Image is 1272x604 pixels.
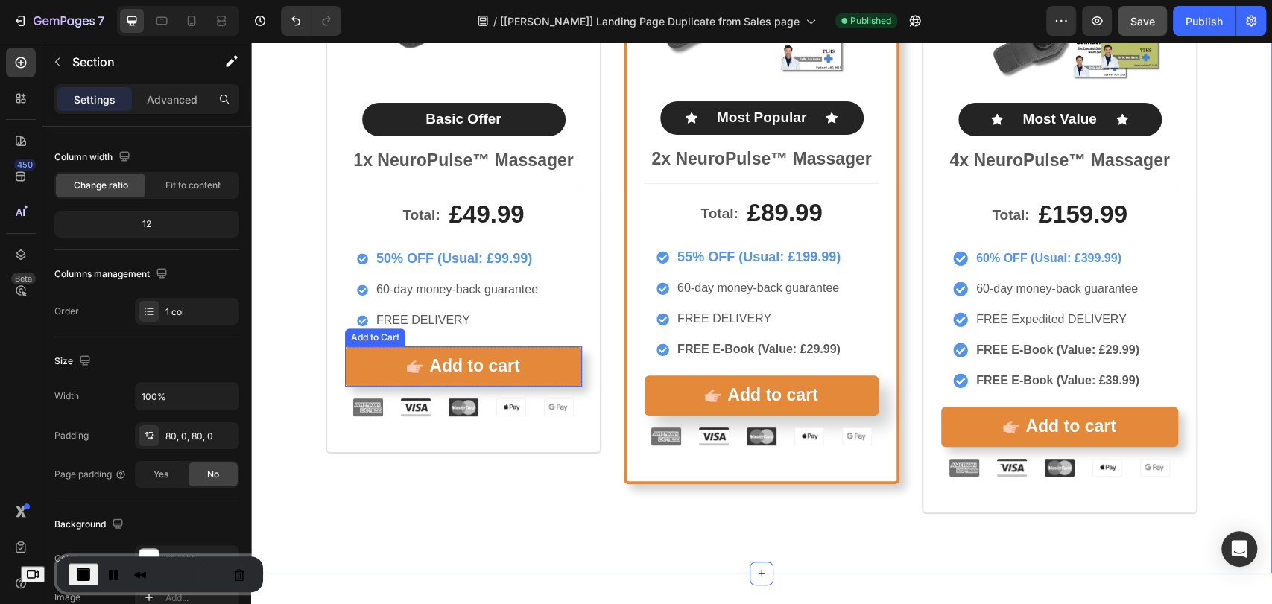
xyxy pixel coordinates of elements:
img: gempages_534964769795343375-bae57c3a-532a-4162-92d8-ee9a49f70558.png [448,386,478,404]
p: Total: [449,163,487,182]
button: 7 [6,6,111,36]
span: No [207,468,219,481]
div: FFFFFF [165,553,235,566]
div: Publish [1186,13,1223,29]
div: 1 col [165,305,235,319]
div: Color [54,552,77,565]
p: Most Popular [466,67,555,86]
button: Add to cart [690,365,927,405]
p: 60-day money-back guarantee [426,241,589,252]
button: Save [1118,6,1167,36]
div: Size [54,352,94,372]
div: Beta [11,273,36,284]
p: Advanced [147,92,197,107]
div: Columns management [54,264,171,284]
div: Column width [54,147,133,168]
img: gempages_534964769795343375-8dc63ab6-35d9-44fc-ad94-8a58234b03b2.png [698,417,728,435]
div: Padding [54,429,89,442]
p: 7 [98,12,104,30]
div: 450 [14,159,36,171]
div: £159.99 [786,156,878,191]
div: Order [54,305,79,318]
p: FREE DELIVERY [426,271,589,283]
iframe: To enrich screen reader interactions, please activate Accessibility in Grammarly extension settings [251,42,1272,604]
input: Auto [136,383,238,410]
img: gempages_534964769795343375-b12e108f-537d-45f4-b2b2-9746b89c4c7b.png [591,386,621,404]
img: gempages_534964769795343375-b12e108f-537d-45f4-b2b2-9746b89c4c7b.png [293,357,323,375]
img: gempages_534964769795343375-25611320-e1cd-435f-80b7-b9723ef98fd4.png [841,417,871,435]
p: Total: [741,165,778,183]
img: gempages_534964769795343375-25611320-e1cd-435f-80b7-b9723ef98fd4.png [543,386,573,404]
strong: FREE E-Book (Value: £29.99) [426,301,589,314]
div: Open Intercom Messenger [1221,531,1257,567]
div: Background [54,515,127,535]
span: Change ratio [74,179,128,192]
p: 2x NeuroPulse™ Massager [395,107,626,129]
strong: 60% OFF (Usual: £399.99) [725,210,870,223]
strong: 55% OFF (Usual: £199.99) [426,208,589,223]
span: Save [1130,15,1155,28]
img: gempages_534964769795343375-b12e108f-537d-45f4-b2b2-9746b89c4c7b.png [889,417,919,435]
button: Add to cart [393,334,627,374]
strong: FREE E-Book (Value: £29.99) [725,302,888,314]
span: Fit to content [165,179,221,192]
img: gempages_534964769795343375-bae57c3a-532a-4162-92d8-ee9a49f70558.png [746,417,776,435]
img: gempages_534964769795343375-8dc63ab6-35d9-44fc-ad94-8a58234b03b2.png [400,386,430,404]
button: Publish [1173,6,1235,36]
div: Undo/Redo [281,6,341,36]
span: Published [850,14,891,28]
span: [[PERSON_NAME]] Landing Page Duplicate from Sales page [500,13,800,29]
p: Section [72,53,194,71]
p: FREE Expedited DELIVERY [725,272,888,284]
p: 60-day money-back guarantee [725,241,888,253]
div: Width [54,390,79,403]
div: 80, 0, 80, 0 [165,430,235,443]
div: £89.99 [495,154,573,189]
img: gempages_534964769795343375-aeac10f2-3d79-451b-91a8-51bfcb1abbca.png [794,417,823,435]
p: Most Value [771,69,845,87]
p: Settings [74,92,116,107]
span: / [493,13,497,29]
div: 12 [57,214,236,235]
div: Image [54,591,80,604]
div: Add to cart [476,343,566,365]
div: Add to cart [774,374,864,396]
strong: FREE E-Book (Value: £39.99) [725,332,888,345]
img: gempages_534964769795343375-aeac10f2-3d79-451b-91a8-51bfcb1abbca.png [496,386,525,404]
div: Page padding [54,468,127,481]
span: Yes [154,468,168,481]
p: 4x NeuroPulse™ Massager [692,108,925,130]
